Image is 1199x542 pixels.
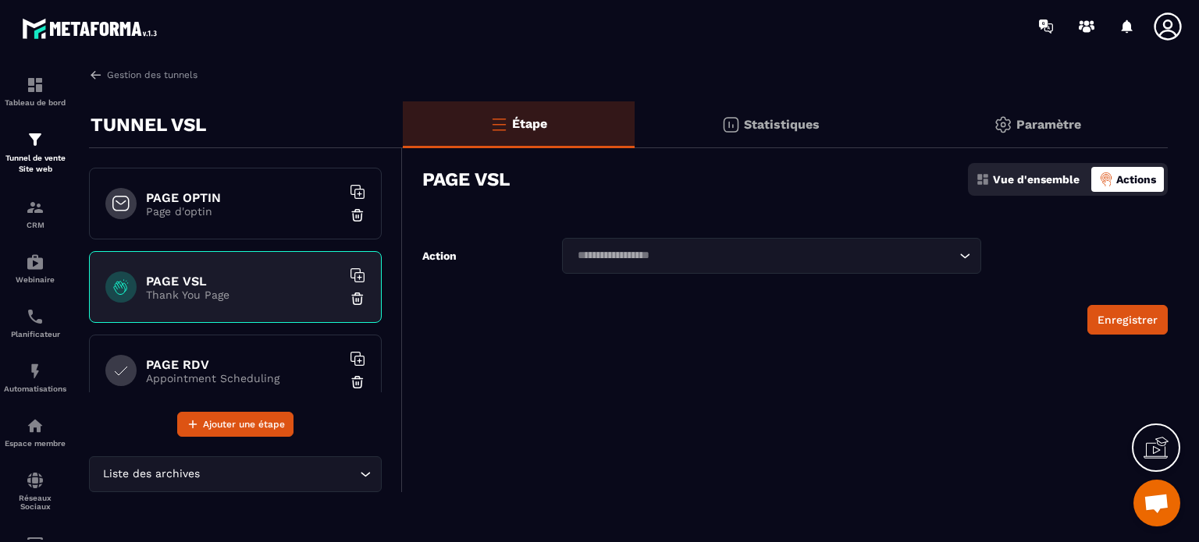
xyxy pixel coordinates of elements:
p: Appointment Scheduling [146,372,341,384]
img: trash [350,374,365,390]
p: Tableau de bord [4,98,66,107]
img: dashboard.5f9f1413.svg [976,172,990,186]
p: Webinaire [4,275,66,284]
img: automations [26,253,44,271]
button: Ajouter une étape [177,412,294,437]
img: automations [26,416,44,435]
p: Thank You Page [146,289,341,301]
a: automationsautomationsWebinaire [4,241,66,296]
h6: PAGE VSL [146,274,341,289]
p: Tunnel de vente Site web [4,153,66,175]
a: formationformationTableau de bord [4,64,66,119]
p: Automatisations [4,384,66,393]
p: Page d'optin [146,205,341,218]
img: logo [22,14,162,43]
p: Statistiques [744,117,820,132]
input: Search for option [572,247,955,264]
a: social-networksocial-networkRéseaux Sociaux [4,459,66,523]
img: arrow [89,68,103,82]
img: social-network [26,471,44,490]
div: Search for option [89,456,382,492]
p: Planificateur [4,330,66,338]
a: formationformationTunnel de vente Site web [4,119,66,186]
img: automations [26,362,44,381]
p: Réseaux Sociaux [4,494,66,511]
img: trash [350,291,365,306]
img: formation [26,130,44,149]
h6: PAGE RDV [146,357,341,372]
h3: PAGE VSL [422,168,510,190]
img: scheduler [26,307,44,326]
img: bars-o.4a397970.svg [489,115,508,133]
a: formationformationCRM [4,186,66,241]
a: Gestion des tunnels [89,68,197,82]
div: Search for option [562,238,981,274]
p: Actions [1116,173,1156,186]
p: Espace membre [4,439,66,448]
img: setting-gr.5f69749f.svg [994,115,1012,134]
a: schedulerschedulerPlanificateur [4,296,66,350]
img: formation [26,198,44,217]
p: Paramètre [1016,117,1081,132]
h6: PAGE OPTIN [146,190,341,205]
p: Vue d'ensemble [993,173,1080,186]
img: stats.20deebd0.svg [721,115,740,134]
a: automationsautomationsAutomatisations [4,350,66,405]
a: automationsautomationsEspace membre [4,405,66,459]
img: actions-active.8f1ece3a.png [1099,172,1113,186]
div: Ouvrir le chat [1133,480,1180,526]
span: Ajouter une étape [203,416,285,432]
img: trash [350,207,365,223]
p: Étape [512,116,547,131]
button: Enregistrer [1087,305,1168,335]
p: TUNNEL VSL [91,109,206,140]
input: Search for option [203,466,356,483]
label: Action [422,250,457,262]
img: formation [26,76,44,94]
p: CRM [4,221,66,229]
span: Liste des archives [99,466,203,483]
